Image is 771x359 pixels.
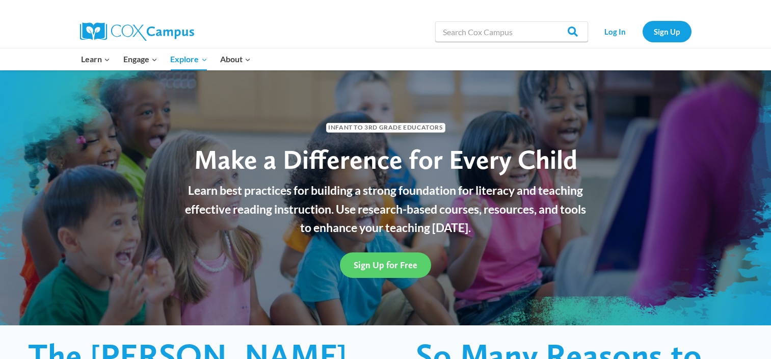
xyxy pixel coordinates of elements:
input: Search Cox Campus [435,21,588,42]
span: Engage [123,53,157,66]
img: Cox Campus [80,22,194,41]
span: Explore [170,53,207,66]
nav: Secondary Navigation [593,21,692,42]
span: Infant to 3rd Grade Educators [326,123,445,133]
span: Sign Up for Free [354,260,417,270]
span: Make a Difference for Every Child [194,143,577,175]
a: Log In [593,21,637,42]
a: Sign Up [643,21,692,42]
span: Learn [81,53,110,66]
p: Learn best practices for building a strong foundation for literacy and teaching effective reading... [179,181,592,237]
span: About [220,53,251,66]
a: Sign Up for Free [340,252,431,277]
nav: Primary Navigation [75,48,257,70]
